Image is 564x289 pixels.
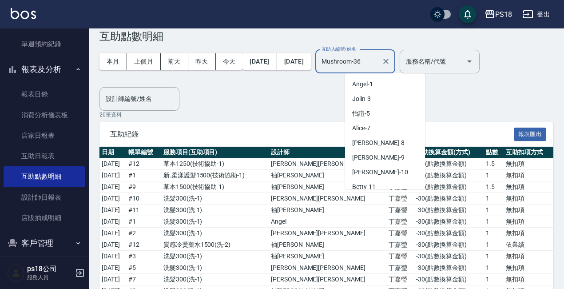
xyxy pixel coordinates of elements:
td: -30 ( 點數換算金額 ) [414,228,484,239]
th: 帳單編號 [126,147,161,158]
td: [DATE] [99,170,126,181]
td: [DATE] [99,181,126,193]
div: PS18 [495,9,512,20]
td: -45 ( 點數換算金額 ) [414,181,484,193]
th: 服務項目(互助項目) [161,147,269,158]
td: -30 ( 點數換算金額 ) [414,274,484,285]
td: # 12 [126,158,161,170]
span: [PERSON_NAME] -9 [352,153,405,162]
td: [PERSON_NAME][PERSON_NAME] [269,193,386,205]
td: 1.5 [484,158,504,170]
td: 1 [484,262,504,274]
th: 設計師 [269,147,386,158]
td: [PERSON_NAME][PERSON_NAME] [269,274,386,285]
button: Clear [380,55,392,68]
button: 昨天 [188,53,216,70]
td: 無扣項 [504,216,553,228]
button: Open [462,54,477,68]
td: 1.5 [484,181,504,193]
td: 袖[PERSON_NAME] [269,205,386,216]
td: # 7 [126,274,161,285]
span: Angel -1 [352,80,373,89]
td: 草本1500 ( 技術協助-1 ) [161,181,269,193]
td: [DATE] [99,274,126,285]
td: [DATE] [99,193,126,205]
button: 報表匯出 [514,128,547,141]
td: # 1 [126,216,161,228]
a: 店販抽成明細 [4,208,85,228]
span: Jolin -3 [352,94,371,104]
td: [DATE] [99,216,126,228]
th: 點數 [484,147,504,158]
td: 洗髮300 ( 洗-1 ) [161,274,269,285]
td: # 2 [126,228,161,239]
td: -45 ( 點數換算金額 ) [414,158,484,170]
td: [DATE] [99,228,126,239]
button: 員工及薪資 [4,255,85,278]
a: 消費分析儀表板 [4,105,85,125]
td: -30 ( 點數換算金額 ) [414,216,484,228]
td: 洗髮300 ( 洗-1 ) [161,216,269,228]
td: 新.柔漾護髮1500 ( 技術協助-1 ) [161,170,269,181]
td: 1 [484,205,504,216]
td: 丁嘉瑩 [386,193,414,205]
td: 草本1250 ( 技術協助-1 ) [161,158,269,170]
td: 1 [484,274,504,285]
td: [DATE] [99,251,126,262]
span: 怡諠 -5 [352,109,370,118]
button: [DATE] [242,53,277,70]
a: 互助點數明細 [4,166,85,187]
td: 袖[PERSON_NAME] [269,170,386,181]
td: # 1 [126,170,161,181]
button: 登出 [519,6,553,23]
th: 互助扣項方式 [504,147,553,158]
h5: ps18公司 [27,265,72,273]
img: Person [7,264,25,282]
th: 日期 [99,147,126,158]
td: # 12 [126,239,161,251]
a: 報表匯出 [514,129,547,138]
a: 設計師日報表 [4,187,85,208]
td: -30 ( 點數換算金額 ) [414,239,484,251]
button: save [459,5,477,23]
td: 無扣項 [504,228,553,239]
td: 無扣項 [504,205,553,216]
td: -30 ( 點數換算金額 ) [414,205,484,216]
a: 互助日報表 [4,146,85,166]
td: 依業績 [504,239,553,251]
span: [PERSON_NAME] -10 [352,168,408,177]
td: 袖[PERSON_NAME] [269,181,386,193]
td: -30 ( 點數換算金額 ) [414,251,484,262]
td: 1 [484,216,504,228]
td: 1 [484,239,504,251]
td: 袖[PERSON_NAME] [269,239,386,251]
td: 丁嘉瑩 [386,205,414,216]
td: 丁嘉瑩 [386,262,414,274]
button: 上個月 [127,53,161,70]
span: [PERSON_NAME] -8 [352,138,405,148]
td: [DATE] [99,158,126,170]
td: 丁嘉瑩 [386,228,414,239]
td: 1 [484,251,504,262]
td: 丁嘉瑩 [386,239,414,251]
td: 1 [484,170,504,181]
button: [DATE] [277,53,311,70]
td: # 10 [126,193,161,205]
td: [DATE] [99,205,126,216]
td: # 9 [126,181,161,193]
td: 無扣項 [504,274,553,285]
td: # 5 [126,262,161,274]
td: -30 ( 點數換算金額 ) [414,193,484,205]
h3: 互助點數明細 [99,30,553,43]
td: 1 [484,193,504,205]
button: 今天 [216,53,243,70]
td: -30 ( 點數換算金額 ) [414,262,484,274]
td: 無扣項 [504,170,553,181]
td: 洗髮300 ( 洗-1 ) [161,251,269,262]
td: # 11 [126,205,161,216]
button: 本月 [99,53,127,70]
td: 袖[PERSON_NAME] [269,251,386,262]
td: [PERSON_NAME][PERSON_NAME] [269,228,386,239]
td: 洗髮300 ( 洗-1 ) [161,205,269,216]
p: 20 筆資料 [99,111,553,119]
